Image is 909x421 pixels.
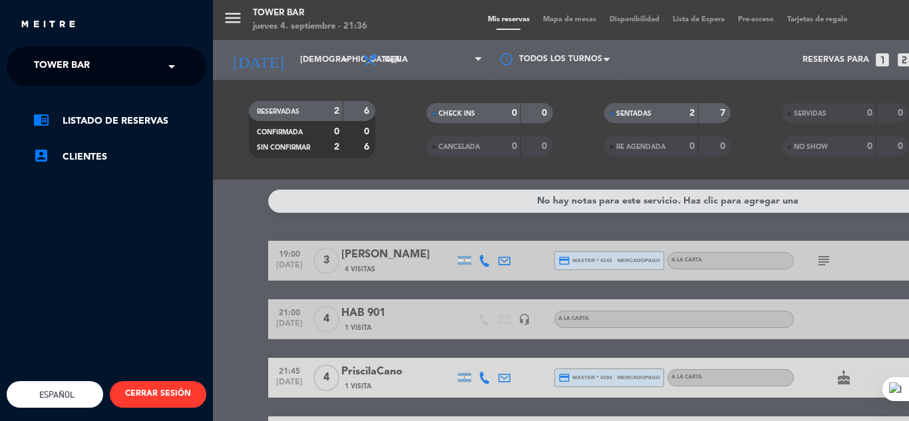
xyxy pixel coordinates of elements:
[36,390,75,400] span: Español
[33,113,206,129] a: chrome_reader_modeListado de Reservas
[34,53,90,80] span: Tower Bar
[110,381,206,408] button: CERRAR SESIÓN
[33,112,49,128] i: chrome_reader_mode
[20,20,77,30] img: MEITRE
[33,148,49,164] i: account_box
[33,149,206,165] a: account_boxClientes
